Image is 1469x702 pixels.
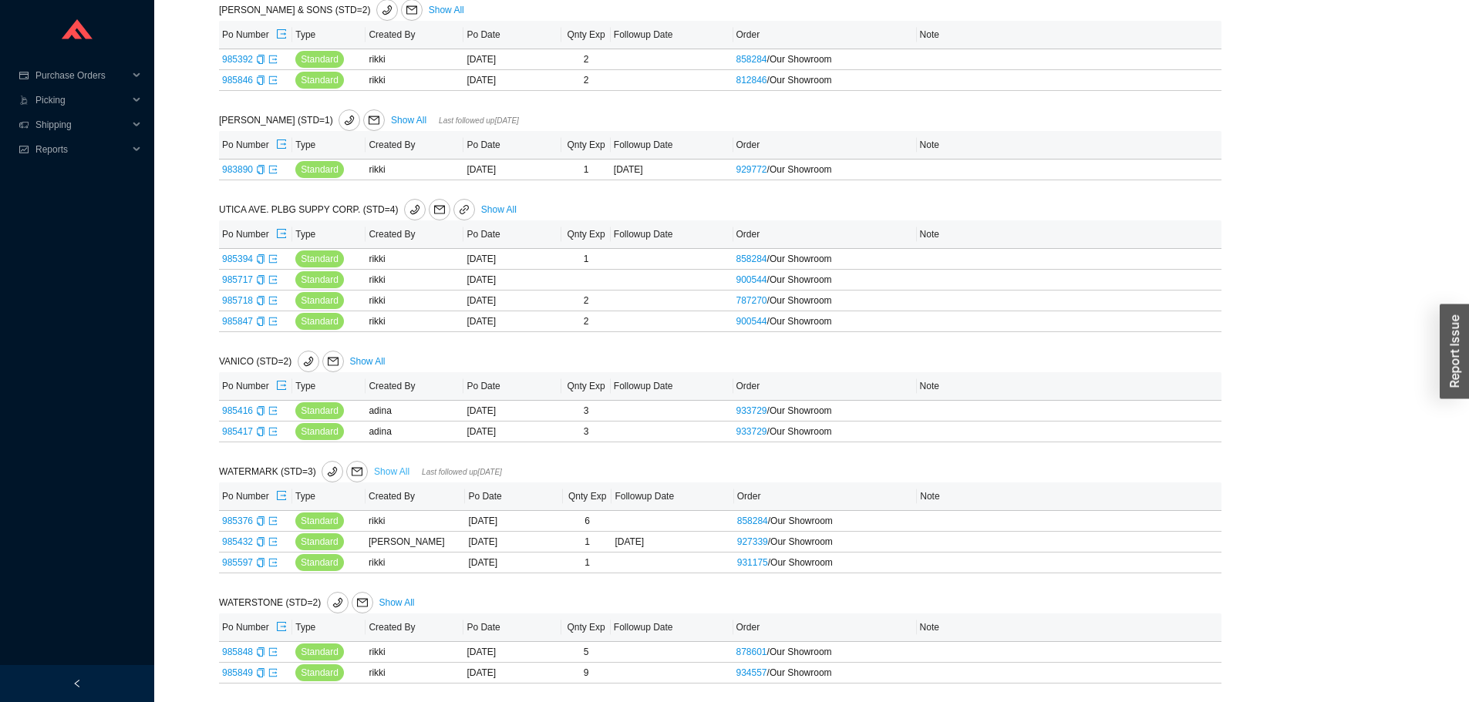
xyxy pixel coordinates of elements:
[301,52,339,67] span: Standard
[268,76,278,85] span: export
[561,160,610,180] td: 1
[366,422,463,442] td: adina
[561,372,610,401] th: Qnty Exp
[736,164,767,175] a: 929772
[561,422,610,442] td: 3
[463,49,561,70] td: [DATE]
[611,372,733,401] th: Followup Date
[563,532,612,553] td: 1
[733,160,917,180] td: / Our Showroom
[268,516,278,526] span: export
[256,317,265,326] span: copy
[301,555,339,570] span: Standard
[733,642,917,663] td: / Our Showroom
[295,402,344,419] button: Standard
[268,317,278,326] span: export
[222,164,253,175] a: 983890
[736,405,767,416] a: 933729
[734,532,918,553] td: / Our Showroom
[295,72,344,89] button: Standard
[222,75,253,86] a: 985846
[366,401,463,422] td: adina
[35,88,128,113] span: Picking
[366,131,463,160] th: Created By
[733,70,917,91] td: / Our Showroom
[463,160,561,180] td: [DATE]
[346,461,368,482] button: mail
[733,311,917,332] td: / Our Showroom
[366,249,463,270] td: rikki
[222,274,253,285] a: 985717
[465,553,563,573] td: [DATE]
[35,113,128,137] span: Shipping
[366,642,463,663] td: rikki
[352,597,372,608] span: mail
[363,109,385,131] button: mail
[301,293,339,308] span: Standard
[465,482,563,511] th: Po Date
[295,313,344,330] button: Standard
[366,21,463,49] th: Created By
[453,199,475,220] a: link
[366,372,463,401] th: Created By
[615,534,730,549] div: [DATE]
[734,511,918,532] td: / Our Showroom
[422,468,502,476] span: Last followed up [DATE]
[328,597,348,608] span: phone
[276,621,287,633] span: export
[301,314,339,329] span: Standard
[917,372,1221,401] th: Note
[736,54,767,65] a: 858284
[561,249,610,270] td: 1
[222,426,253,437] a: 985417
[219,356,347,367] span: VANICO (STD=2)
[222,295,253,306] a: 985718
[219,220,292,249] th: Po Number
[391,115,426,126] a: Show All
[295,292,344,309] button: Standard
[366,482,465,511] th: Created By
[275,616,288,638] button: export
[295,161,344,178] button: Standard
[256,72,265,88] div: Copy
[268,55,278,64] span: export
[563,482,612,511] th: Qnty Exp
[366,663,463,684] td: rikki
[737,516,768,526] a: 858284
[611,220,733,249] th: Followup Date
[561,220,610,249] th: Qnty Exp
[301,251,339,267] span: Standard
[268,426,278,437] a: export
[268,558,278,567] span: export
[736,647,767,657] a: 878601
[276,380,287,392] span: export
[256,275,265,284] span: copy
[463,422,561,442] td: [DATE]
[736,254,767,264] a: 858284
[734,553,918,573] td: / Our Showroom
[268,405,278,416] a: export
[256,293,265,308] div: Copy
[561,311,610,332] td: 2
[917,21,1221,49] th: Note
[268,296,278,305] span: export
[256,403,265,418] div: Copy
[561,131,610,160] th: Qnty Exp
[268,667,278,678] a: export
[222,667,253,678] a: 985849
[561,291,610,311] td: 2
[734,482,918,511] th: Order
[402,5,422,15] span: mail
[219,613,292,642] th: Po Number
[256,558,265,567] span: copy
[737,536,768,547] a: 927339
[301,424,339,439] span: Standard
[733,21,917,49] th: Order
[366,70,463,91] td: rikki
[256,52,265,67] div: Copy
[463,663,561,684] td: [DATE]
[561,613,610,642] th: Qnty Exp
[276,228,287,240] span: export
[377,5,397,15] span: phone
[256,314,265,329] div: Copy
